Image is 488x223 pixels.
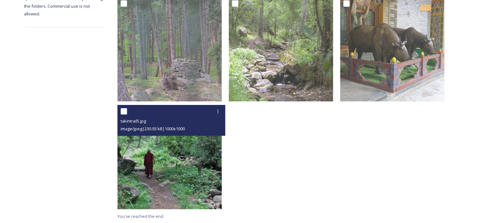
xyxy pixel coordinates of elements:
img: takintrail5.jpg [117,105,222,209]
span: You've reached the end [117,213,163,219]
span: takintrail5.jpg [121,118,146,124]
span: image/jpeg | 230.93 kB | 1000 x 1000 [121,126,185,132]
